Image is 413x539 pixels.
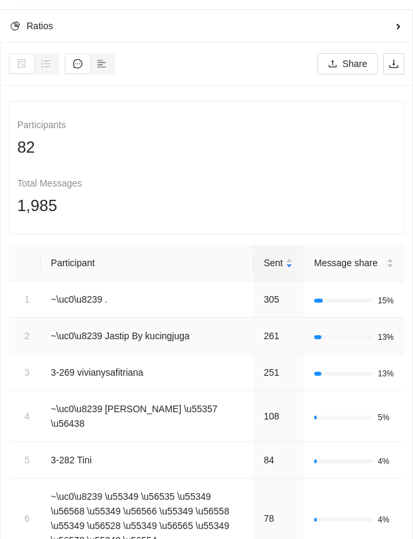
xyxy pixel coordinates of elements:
[253,442,303,479] td: 84
[19,511,30,526] div: 6
[383,53,404,74] button: download
[253,354,303,391] td: 251
[253,281,303,318] td: 305
[378,297,394,305] span: 15%
[48,256,246,270] div: Participant
[73,59,82,68] span: message
[17,196,57,214] span: 1,985
[41,391,254,442] td: ~\uc0\u8239 [PERSON_NAME] \u55357 \u56438
[317,53,378,74] button: uploadShare
[41,281,254,318] td: ~\uc0\u8239 .
[378,414,394,422] span: 5%
[11,21,20,31] span: pie-chart
[27,21,53,31] span: Ratios
[314,256,384,270] span: Message share
[19,365,30,380] div: 3
[253,391,303,442] td: 108
[378,333,394,341] span: 13%
[17,176,396,191] div: Total Messages
[303,245,404,281] th: Message share
[378,457,394,465] span: 4%
[19,409,30,424] div: 4
[41,442,254,479] td: 3-282 Tini
[97,59,106,68] span: align-left
[253,318,303,354] td: 261
[384,58,404,69] span: download
[343,56,367,71] span: Share
[41,318,254,354] td: ~\uc0\u8239 Jastip By kucingjuga
[378,516,394,524] span: 4%
[41,59,50,68] span: ordered-list
[17,117,396,132] div: Participants
[378,370,394,378] span: 13%
[17,138,35,156] span: 82
[19,453,30,467] div: 5
[41,354,254,391] td: 3-269 vivianysafitriana
[264,256,283,270] span: Sent
[19,329,30,343] div: 2
[328,59,337,70] span: upload
[19,292,30,307] div: 1
[17,59,27,68] span: file-search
